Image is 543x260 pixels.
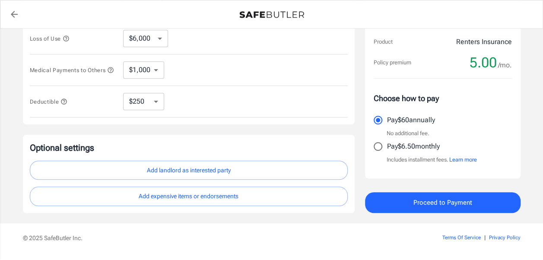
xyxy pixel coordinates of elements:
p: Renters Insurance [456,37,512,47]
p: No additional fee. [387,129,429,138]
p: Choose how to pay [374,92,512,104]
a: back to quotes [6,6,23,23]
a: Privacy Policy [489,235,521,241]
button: Learn more [449,155,477,164]
p: Product [374,38,393,46]
span: Loss of Use [30,35,70,42]
p: © 2025 SafeButler Inc. [23,234,394,242]
span: 5.00 [470,54,497,71]
span: | [484,235,486,241]
button: Deductible [30,96,68,107]
button: Proceed to Payment [365,192,521,213]
p: Pay $60 annually [387,115,435,125]
button: Loss of Use [30,33,70,44]
button: Medical Payments to Others [30,65,114,75]
button: Add landlord as interested party [30,161,348,180]
p: Policy premium [374,58,411,67]
img: Back to quotes [239,11,304,18]
span: Deductible [30,98,68,105]
span: Medical Payments to Others [30,67,114,73]
p: Optional settings [30,142,348,154]
p: Pay $6.50 monthly [387,141,440,152]
a: Terms Of Service [442,235,481,241]
span: Proceed to Payment [413,197,472,208]
p: Includes installment fees. [387,155,477,164]
button: Add expensive items or endorsements [30,187,348,206]
span: /mo. [498,59,512,71]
